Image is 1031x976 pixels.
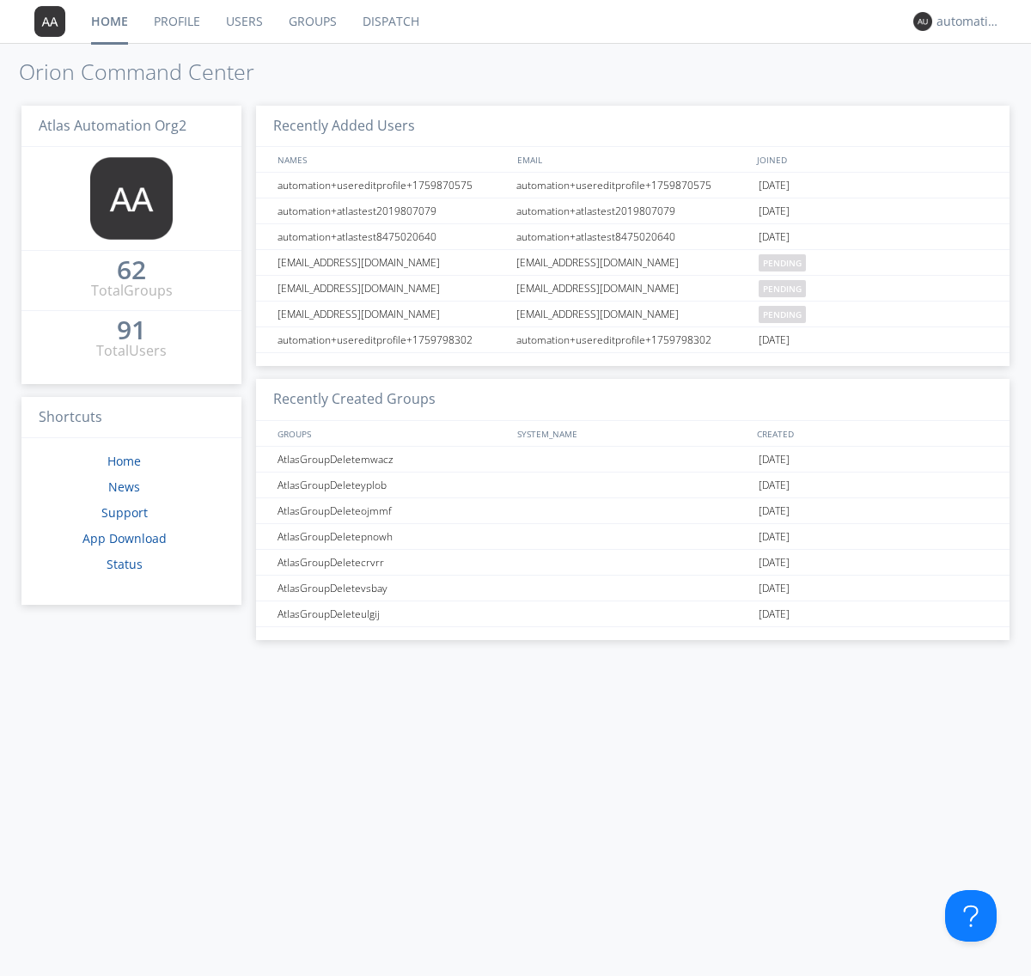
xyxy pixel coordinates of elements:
a: AtlasGroupDeleteyplob[DATE] [256,473,1010,498]
div: NAMES [273,147,509,172]
a: [EMAIL_ADDRESS][DOMAIN_NAME][EMAIL_ADDRESS][DOMAIN_NAME]pending [256,276,1010,302]
a: AtlasGroupDeleteulgij[DATE] [256,601,1010,627]
a: [EMAIL_ADDRESS][DOMAIN_NAME][EMAIL_ADDRESS][DOMAIN_NAME]pending [256,302,1010,327]
div: [EMAIL_ADDRESS][DOMAIN_NAME] [512,276,754,301]
a: AtlasGroupDeletepnowh[DATE] [256,524,1010,550]
div: [EMAIL_ADDRESS][DOMAIN_NAME] [273,302,511,326]
div: JOINED [753,147,993,172]
h3: Recently Added Users [256,106,1010,148]
span: pending [759,280,806,297]
span: [DATE] [759,224,790,250]
div: EMAIL [513,147,753,172]
div: GROUPS [273,421,509,446]
img: 373638.png [34,6,65,37]
div: AtlasGroupDeletecrvrr [273,550,511,575]
div: Total Groups [91,281,173,301]
a: automation+atlastest8475020640automation+atlastest8475020640[DATE] [256,224,1010,250]
a: automation+usereditprofile+1759870575automation+usereditprofile+1759870575[DATE] [256,173,1010,198]
div: AtlasGroupDeleteulgij [273,601,511,626]
div: AtlasGroupDeletevsbay [273,576,511,601]
div: automation+atlastest2019807079 [512,198,754,223]
a: AtlasGroupDeletemwacz[DATE] [256,447,1010,473]
a: [EMAIL_ADDRESS][DOMAIN_NAME][EMAIL_ADDRESS][DOMAIN_NAME]pending [256,250,1010,276]
span: [DATE] [759,601,790,627]
span: [DATE] [759,173,790,198]
a: Support [101,504,148,521]
a: News [108,479,140,495]
a: Home [107,453,141,469]
span: [DATE] [759,447,790,473]
a: 91 [117,321,146,341]
div: automation+atlastest8475020640 [512,224,754,249]
div: AtlasGroupDeletemwacz [273,447,511,472]
img: 373638.png [913,12,932,31]
div: 91 [117,321,146,339]
a: AtlasGroupDeletecrvrr[DATE] [256,550,1010,576]
a: App Download [82,530,167,546]
a: automation+atlastest2019807079automation+atlastest2019807079[DATE] [256,198,1010,224]
a: AtlasGroupDeletevsbay[DATE] [256,576,1010,601]
a: automation+usereditprofile+1759798302automation+usereditprofile+1759798302[DATE] [256,327,1010,353]
div: automation+usereditprofile+1759870575 [273,173,511,198]
div: AtlasGroupDeleteyplob [273,473,511,497]
div: Total Users [96,341,167,361]
div: [EMAIL_ADDRESS][DOMAIN_NAME] [512,302,754,326]
span: pending [759,306,806,323]
h3: Shortcuts [21,397,241,439]
span: [DATE] [759,198,790,224]
div: [EMAIL_ADDRESS][DOMAIN_NAME] [273,250,511,275]
span: Atlas Automation Org2 [39,116,186,135]
span: [DATE] [759,327,790,353]
span: [DATE] [759,576,790,601]
img: 373638.png [90,157,173,240]
div: [EMAIL_ADDRESS][DOMAIN_NAME] [512,250,754,275]
span: [DATE] [759,524,790,550]
a: AtlasGroupDeleteojmmf[DATE] [256,498,1010,524]
div: [EMAIL_ADDRESS][DOMAIN_NAME] [273,276,511,301]
h3: Recently Created Groups [256,379,1010,421]
a: 62 [117,261,146,281]
div: automation+usereditprofile+1759798302 [512,327,754,352]
iframe: Toggle Customer Support [945,890,997,942]
div: automation+usereditprofile+1759870575 [512,173,754,198]
div: CREATED [753,421,993,446]
div: AtlasGroupDeleteojmmf [273,498,511,523]
div: 62 [117,261,146,278]
div: automation+usereditprofile+1759798302 [273,327,511,352]
span: [DATE] [759,473,790,498]
span: [DATE] [759,550,790,576]
span: [DATE] [759,498,790,524]
div: automation+atlastest2019807079 [273,198,511,223]
div: AtlasGroupDeletepnowh [273,524,511,549]
div: automation+atlas0004+org2 [936,13,1001,30]
div: SYSTEM_NAME [513,421,753,446]
div: automation+atlastest8475020640 [273,224,511,249]
a: Status [107,556,143,572]
span: pending [759,254,806,271]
